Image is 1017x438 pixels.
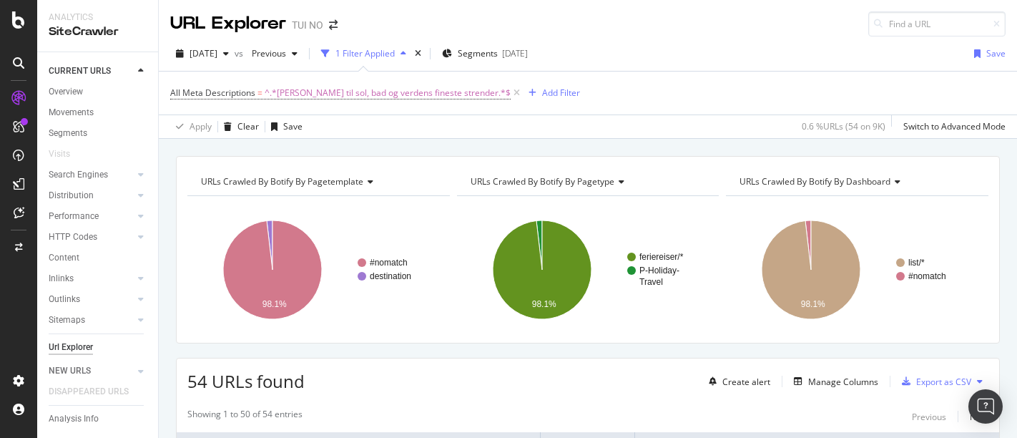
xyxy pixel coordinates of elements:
[218,115,259,138] button: Clear
[868,11,1006,36] input: Find a URL
[726,208,984,332] svg: A chart.
[457,208,715,332] svg: A chart.
[722,376,770,388] div: Create alert
[802,120,885,132] div: 0.6 % URLs ( 54 on 9K )
[198,170,437,193] h4: URLs Crawled By Botify By pagetemplate
[898,115,1006,138] button: Switch to Advanced Mode
[903,120,1006,132] div: Switch to Advanced Mode
[986,47,1006,59] div: Save
[740,175,890,188] span: URLs Crawled By Botify By dashboard
[968,389,1003,424] div: Open Intercom Messenger
[801,299,825,309] text: 98.1%
[531,299,556,309] text: 98.1%
[370,271,411,281] text: destination
[703,370,770,393] button: Create alert
[49,271,134,286] a: Inlinks
[246,42,303,65] button: Previous
[246,47,286,59] span: Previous
[436,42,534,65] button: Segments[DATE]
[468,170,707,193] h4: URLs Crawled By Botify By pagetype
[262,299,287,309] text: 98.1%
[265,115,303,138] button: Save
[49,364,91,379] div: NEW URLS
[49,209,99,224] div: Performance
[49,105,148,120] a: Movements
[237,120,259,132] div: Clear
[201,175,363,188] span: URLs Crawled By Botify By pagetemplate
[329,20,338,30] div: arrow-right-arrow-left
[49,250,79,266] div: Content
[49,188,94,203] div: Distribution
[916,376,971,388] div: Export as CSV
[471,175,614,188] span: URLs Crawled By Botify By pagetype
[523,84,580,102] button: Add Filter
[49,126,148,141] a: Segments
[788,373,878,390] button: Manage Columns
[49,167,134,182] a: Search Engines
[292,18,323,32] div: TUI NO
[283,120,303,132] div: Save
[49,188,134,203] a: Distribution
[502,47,528,59] div: [DATE]
[49,340,148,355] a: Url Explorer
[49,84,83,99] div: Overview
[49,230,134,245] a: HTTP Codes
[49,292,80,307] div: Outlinks
[265,83,511,103] span: ^.*[PERSON_NAME] til sol, bad og verdens fineste strender.*$
[49,64,111,79] div: CURRENT URLS
[190,47,217,59] span: 2025 Aug. 7th
[968,42,1006,65] button: Save
[49,230,97,245] div: HTTP Codes
[912,408,946,425] button: Previous
[49,384,143,399] a: DISAPPEARED URLS
[49,364,134,379] a: NEW URLS
[542,87,580,99] div: Add Filter
[49,412,148,427] a: Analysis Info
[49,11,147,24] div: Analytics
[49,412,99,427] div: Analysis Info
[737,170,976,193] h4: URLs Crawled By Botify By dashboard
[49,24,147,40] div: SiteCrawler
[49,126,87,141] div: Segments
[49,167,108,182] div: Search Engines
[315,42,412,65] button: 1 Filter Applied
[235,47,246,59] span: vs
[190,120,212,132] div: Apply
[187,408,303,425] div: Showing 1 to 50 of 54 entries
[335,47,395,59] div: 1 Filter Applied
[908,271,946,281] text: #nomatch
[49,64,134,79] a: CURRENT URLS
[170,11,286,36] div: URL Explorer
[170,42,235,65] button: [DATE]
[49,84,148,99] a: Overview
[49,209,134,224] a: Performance
[49,313,85,328] div: Sitemaps
[49,105,94,120] div: Movements
[908,258,925,268] text: list/*
[49,292,134,307] a: Outlinks
[808,376,878,388] div: Manage Columns
[412,47,424,61] div: times
[49,147,70,162] div: Visits
[49,271,74,286] div: Inlinks
[170,115,212,138] button: Apply
[170,87,255,99] span: All Meta Descriptions
[49,340,93,355] div: Url Explorer
[49,384,129,399] div: DISAPPEARED URLS
[187,369,305,393] span: 54 URLs found
[639,252,684,262] text: feriereiser/*
[896,370,971,393] button: Export as CSV
[49,250,148,266] a: Content
[639,266,679,276] text: P-Holiday-
[912,411,946,423] div: Previous
[458,47,498,59] span: Segments
[370,258,408,268] text: #nomatch
[257,87,262,99] span: =
[49,313,134,328] a: Sitemaps
[187,208,446,332] svg: A chart.
[49,147,84,162] a: Visits
[639,277,663,287] text: Travel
